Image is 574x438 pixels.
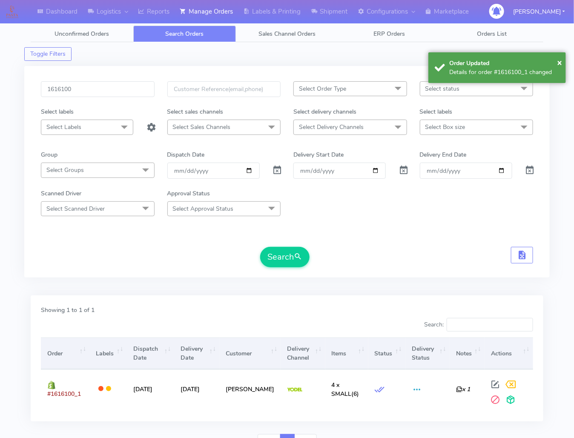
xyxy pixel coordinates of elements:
[368,338,405,369] th: Status: activate to sort column ascending
[41,189,81,198] label: Scanned Driver
[47,390,81,398] span: #1616100_1
[450,338,485,369] th: Notes: activate to sort column ascending
[299,85,346,93] span: Select Order Type
[425,85,460,93] span: Select status
[424,318,533,332] label: Search:
[46,123,81,131] span: Select Labels
[325,338,368,369] th: Items: activate to sort column ascending
[557,56,562,69] button: Close
[173,123,231,131] span: Select Sales Channels
[41,338,89,369] th: Order: activate to sort column ascending
[41,150,57,159] label: Group
[287,388,302,392] img: Yodel
[174,369,219,408] td: [DATE]
[167,81,281,97] input: Customer Reference(email,phone)
[477,30,507,38] span: Orders List
[450,59,560,68] div: Order Updated
[41,107,74,116] label: Select labels
[293,107,356,116] label: Select delivery channels
[41,306,95,315] label: Showing 1 to 1 of 1
[46,166,84,174] span: Select Groups
[281,338,325,369] th: Delivery Channel: activate to sort column ascending
[24,47,72,61] button: Toggle Filters
[167,189,210,198] label: Approval Status
[258,30,316,38] span: Sales Channel Orders
[450,68,560,77] div: Details for order #1616100_1 changed
[332,381,359,398] span: (6)
[167,150,205,159] label: Dispatch Date
[41,81,155,97] input: Order Id
[126,369,174,408] td: [DATE]
[425,123,465,131] span: Select Box size
[46,205,105,213] span: Select Scanned Driver
[299,123,364,131] span: Select Delivery Channels
[219,369,281,408] td: [PERSON_NAME]
[374,30,405,38] span: ERP Orders
[126,338,174,369] th: Dispatch Date: activate to sort column ascending
[557,57,562,68] span: ×
[420,150,467,159] label: Delivery End Date
[456,385,470,393] i: x 1
[293,150,344,159] label: Delivery Start Date
[173,205,234,213] span: Select Approval Status
[174,338,219,369] th: Delivery Date: activate to sort column ascending
[47,381,56,389] img: shopify.png
[447,318,533,332] input: Search:
[260,247,310,267] button: Search
[507,3,571,20] button: [PERSON_NAME]
[485,338,533,369] th: Actions: activate to sort column ascending
[167,107,224,116] label: Select sales channels
[219,338,281,369] th: Customer: activate to sort column ascending
[405,338,450,369] th: Delivery Status: activate to sort column ascending
[55,30,109,38] span: Unconfirmed Orders
[332,381,352,398] span: 4 x SMALL
[89,338,126,369] th: Labels: activate to sort column ascending
[31,26,543,42] ul: Tabs
[420,107,453,116] label: Select labels
[165,30,204,38] span: Search Orders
